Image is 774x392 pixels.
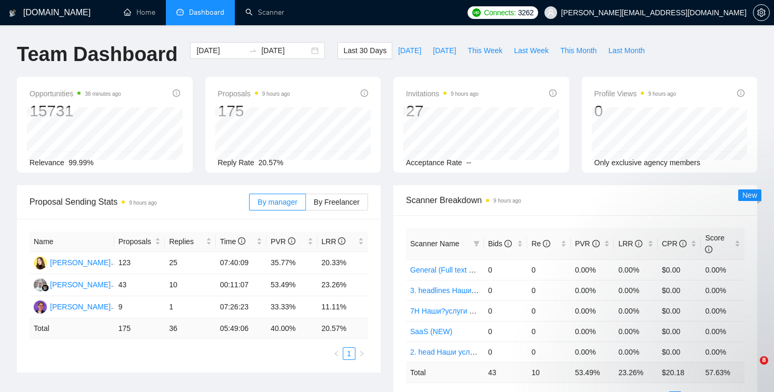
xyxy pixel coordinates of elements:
[614,362,658,383] td: 23.26 %
[504,240,512,247] span: info-circle
[165,318,215,339] td: 36
[527,321,571,341] td: 0
[753,4,770,21] button: setting
[753,8,769,17] span: setting
[618,239,642,248] span: LRR
[218,101,290,121] div: 175
[549,89,557,97] span: info-circle
[705,246,712,253] span: info-circle
[266,296,317,318] td: 33.33%
[17,42,177,67] h1: Team Dashboard
[34,258,111,266] a: VM[PERSON_NAME]
[462,42,508,59] button: This Week
[114,252,165,274] td: 123
[737,89,745,97] span: info-circle
[124,8,155,17] a: homeHome
[484,7,515,18] span: Connects:
[484,280,528,300] td: 0
[85,91,121,97] time: 38 minutes ago
[508,42,554,59] button: Last Week
[527,280,571,300] td: 0
[635,240,642,247] span: info-circle
[433,45,456,56] span: [DATE]
[406,87,479,100] span: Invitations
[406,101,479,121] div: 27
[543,240,550,247] span: info-circle
[114,274,165,296] td: 43
[493,198,521,204] time: 9 hours ago
[738,356,763,381] iframe: Intercom live chat
[608,45,644,56] span: Last Month
[527,362,571,383] td: 10
[169,236,203,247] span: Replies
[330,347,343,360] li: Previous Page
[165,296,215,318] td: 1
[602,42,650,59] button: Last Month
[314,198,360,206] span: By Freelancer
[484,321,528,341] td: 0
[238,237,245,245] span: info-circle
[29,101,121,121] div: 15731
[114,232,165,252] th: Proposals
[245,8,284,17] a: searchScanner
[355,347,368,360] li: Next Page
[259,158,283,167] span: 20.57%
[249,46,257,55] span: to
[218,87,290,100] span: Proposals
[410,239,459,248] span: Scanner Name
[173,89,180,97] span: info-circle
[488,239,512,248] span: Bids
[518,7,534,18] span: 3262
[50,301,111,313] div: [PERSON_NAME]
[614,259,658,280] td: 0.00%
[594,87,677,100] span: Profile Views
[249,46,257,55] span: swap-right
[34,300,47,314] img: NV
[514,45,549,56] span: Last Week
[473,240,480,247] span: filter
[594,101,677,121] div: 0
[410,348,555,356] a: 2. head Наши услуги + возможно наша ЦА
[216,296,266,318] td: 07:26:23
[216,318,266,339] td: 05:49:06
[34,302,111,310] a: NV[PERSON_NAME]
[527,259,571,280] td: 0
[50,279,111,290] div: [PERSON_NAME]
[560,45,597,56] span: This Month
[406,158,462,167] span: Acceptance Rate
[753,8,770,17] a: setting
[29,158,64,167] span: Relevance
[451,91,479,97] time: 9 hours ago
[361,89,368,97] span: info-circle
[216,252,266,274] td: 07:40:09
[257,198,297,206] span: By manager
[571,280,614,300] td: 0.00%
[359,350,365,357] span: right
[701,280,745,300] td: 0.00%
[118,236,153,247] span: Proposals
[484,259,528,280] td: 0
[343,348,355,359] a: 1
[29,318,114,339] td: Total
[571,259,614,280] td: 0.00%
[398,45,421,56] span: [DATE]
[129,200,157,206] time: 9 hours ago
[410,266,493,274] a: General (Full text search)
[468,45,502,56] span: This Week
[554,42,602,59] button: This Month
[547,9,554,16] span: user
[333,350,340,357] span: left
[484,300,528,321] td: 0
[527,300,571,321] td: 0
[592,240,600,247] span: info-circle
[484,341,528,362] td: 0
[614,280,658,300] td: 0.00%
[42,284,49,292] img: gigradar-bm.png
[338,42,392,59] button: Last 30 Days
[262,91,290,97] time: 9 hours ago
[705,234,725,254] span: Score
[406,194,745,207] span: Scanner Breakdown
[594,158,701,167] span: Only exclusive agency members
[218,158,254,167] span: Reply Rate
